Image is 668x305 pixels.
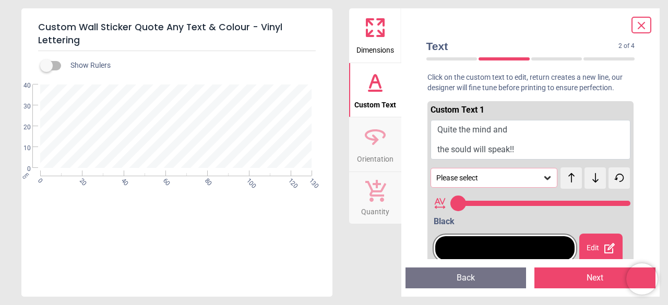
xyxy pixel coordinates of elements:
span: 10 [11,144,31,153]
iframe: Brevo live chat [626,263,658,295]
h5: Custom Wall Sticker Quote Any Text & Colour - Vinyl Lettering [38,17,316,51]
span: 40 [11,81,31,90]
button: Next [534,267,655,288]
p: Click on the custom text to edit, return creates a new line, our designer will fine tune before p... [418,72,643,93]
div: Edit [579,234,623,263]
span: Custom Text [354,95,396,111]
span: 30 [11,102,31,111]
span: 2 of 4 [618,42,635,51]
div: Black [434,216,631,227]
button: Orientation [349,117,401,172]
span: Text [426,39,619,54]
span: 20 [11,123,31,132]
button: Quite the mind and the sould will speak!! [431,120,631,160]
span: 0 [11,165,31,174]
div: Please select [435,174,543,182]
button: Quantity [349,172,401,224]
span: Quantity [361,202,389,217]
button: Back [405,267,527,288]
button: Custom Text [349,63,401,117]
span: Custom Text 1 [431,105,484,115]
span: Orientation [357,149,393,165]
div: Show Rulers [46,59,332,72]
button: Dimensions [349,8,401,63]
span: cm [20,171,30,180]
span: Dimensions [356,40,394,56]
